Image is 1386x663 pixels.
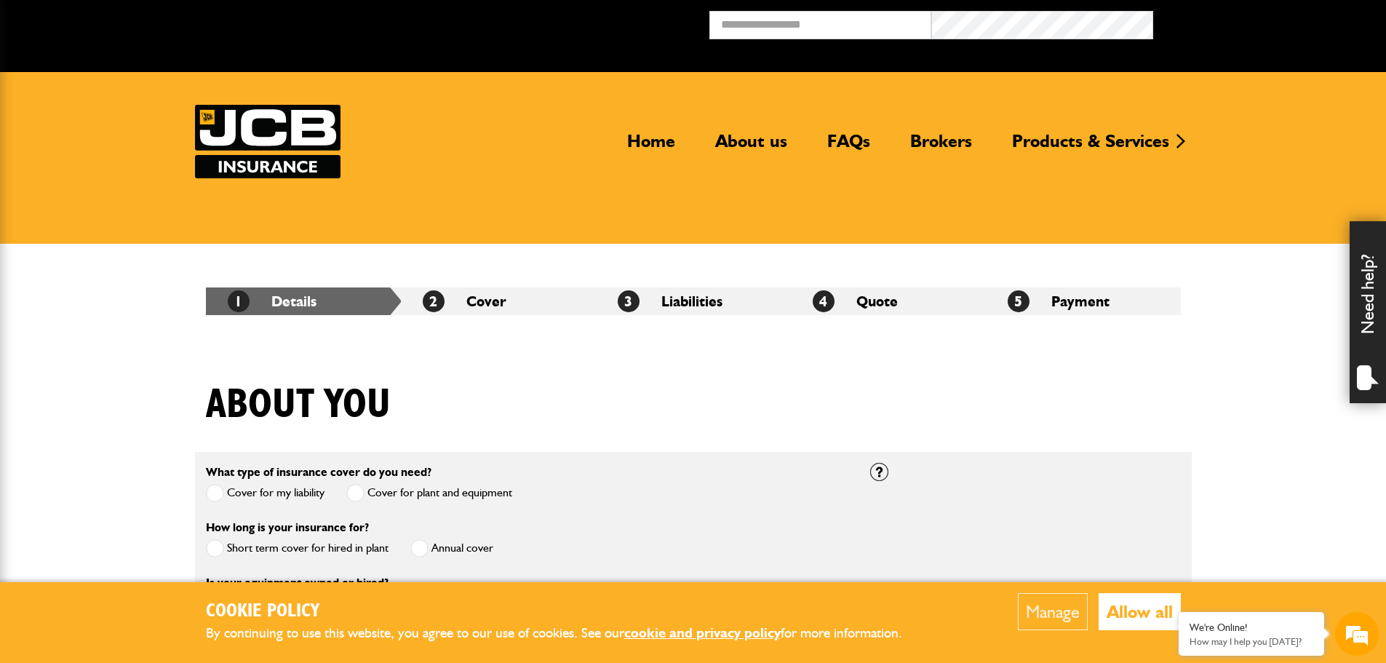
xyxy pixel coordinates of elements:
li: Cover [401,287,596,315]
span: 2 [423,290,445,312]
span: 1 [228,290,250,312]
p: How may I help you today? [1190,636,1313,647]
li: Payment [986,287,1181,315]
label: Cover for my liability [206,484,324,502]
label: Short term cover for hired in plant [206,539,389,557]
span: 4 [813,290,835,312]
h2: Cookie Policy [206,600,926,623]
span: 5 [1008,290,1029,312]
label: How long is your insurance for? [206,522,369,533]
a: About us [704,130,798,164]
a: JCB Insurance Services [195,105,340,178]
label: Is your equipment owned or hired? [206,577,389,589]
a: cookie and privacy policy [624,624,781,641]
a: Brokers [899,130,983,164]
div: We're Online! [1190,622,1313,634]
div: Need help? [1350,221,1386,403]
li: Details [206,287,401,315]
li: Quote [791,287,986,315]
a: Home [616,130,686,164]
button: Broker Login [1153,11,1375,33]
label: Cover for plant and equipment [346,484,512,502]
a: FAQs [816,130,881,164]
button: Allow all [1099,593,1181,630]
label: What type of insurance cover do you need? [206,467,431,478]
h1: About you [206,381,391,429]
li: Liabilities [596,287,791,315]
img: JCB Insurance Services logo [195,105,340,178]
span: 3 [618,290,640,312]
label: Annual cover [410,539,493,557]
button: Manage [1018,593,1088,630]
a: Products & Services [1001,130,1180,164]
p: By continuing to use this website, you agree to our use of cookies. See our for more information. [206,622,926,645]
